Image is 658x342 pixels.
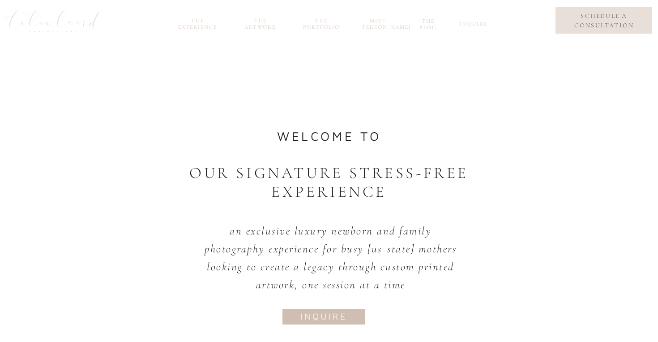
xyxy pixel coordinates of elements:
[189,164,469,191] h2: OUR SIGNATURE stress-free EXPERIENCE
[254,125,404,140] h3: WELCOME TO
[239,17,282,28] a: the Artwork
[563,11,645,30] a: schedule a consultation
[288,308,360,322] a: inquire
[460,21,485,31] a: inquire
[414,18,442,28] a: the blog
[174,17,222,28] a: the experience
[199,222,462,280] p: An exclusive LUXURY NEWBORN AND FAMILY PHOTOGRAPHY EXPERIENCE FOR BUSY [US_STATE] MOTHERS LOOKING...
[300,17,343,28] a: the portfolio
[360,17,396,28] a: meet [PERSON_NAME]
